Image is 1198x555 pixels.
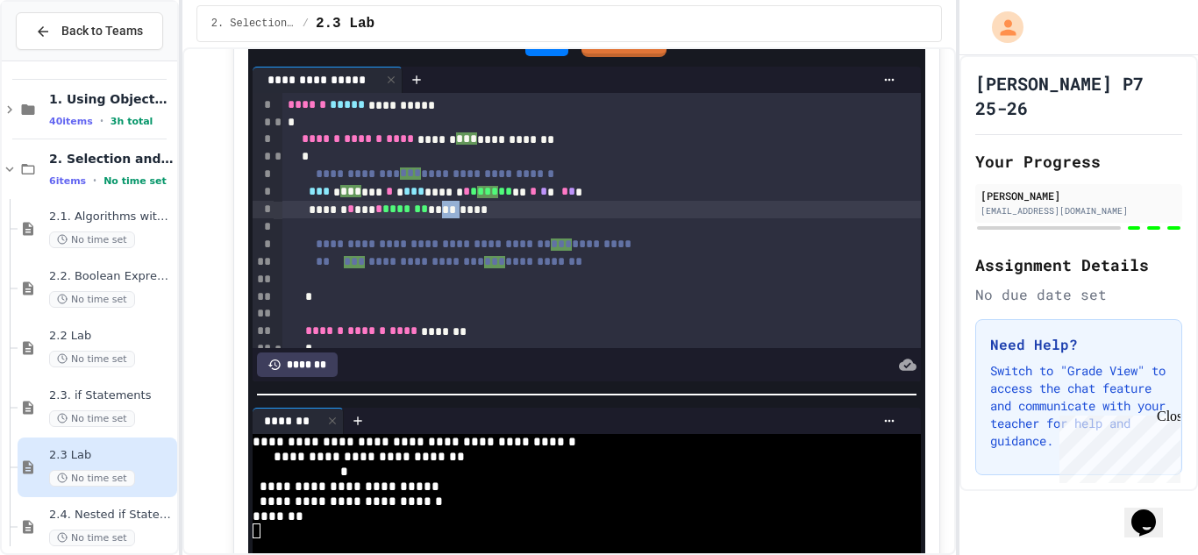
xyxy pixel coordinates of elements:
[211,17,296,31] span: 2. Selection and Iteration
[1052,409,1180,483] iframe: chat widget
[103,175,167,187] span: No time set
[49,91,174,107] span: 1. Using Objects and Methods
[7,7,121,111] div: Chat with us now!Close
[49,530,135,546] span: No time set
[303,17,309,31] span: /
[49,508,174,523] span: 2.4. Nested if Statements
[49,291,135,308] span: No time set
[49,231,135,248] span: No time set
[93,174,96,188] span: •
[975,71,1182,120] h1: [PERSON_NAME] P7 25-26
[49,116,93,127] span: 40 items
[981,188,1177,203] div: [PERSON_NAME]
[973,7,1028,47] div: My Account
[975,284,1182,305] div: No due date set
[100,114,103,128] span: •
[49,410,135,427] span: No time set
[49,151,174,167] span: 2. Selection and Iteration
[49,175,86,187] span: 6 items
[975,253,1182,277] h2: Assignment Details
[16,12,163,50] button: Back to Teams
[316,13,374,34] span: 2.3 Lab
[975,149,1182,174] h2: Your Progress
[49,269,174,284] span: 2.2. Boolean Expressions
[981,204,1177,217] div: [EMAIL_ADDRESS][DOMAIN_NAME]
[990,334,1167,355] h3: Need Help?
[990,362,1167,450] p: Switch to "Grade View" to access the chat feature and communicate with your teacher for help and ...
[49,210,174,224] span: 2.1. Algorithms with Selection and Repetition
[1124,485,1180,537] iframe: chat widget
[61,22,143,40] span: Back to Teams
[49,351,135,367] span: No time set
[49,470,135,487] span: No time set
[49,388,174,403] span: 2.3. if Statements
[49,448,174,463] span: 2.3 Lab
[49,329,174,344] span: 2.2 Lab
[111,116,153,127] span: 3h total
